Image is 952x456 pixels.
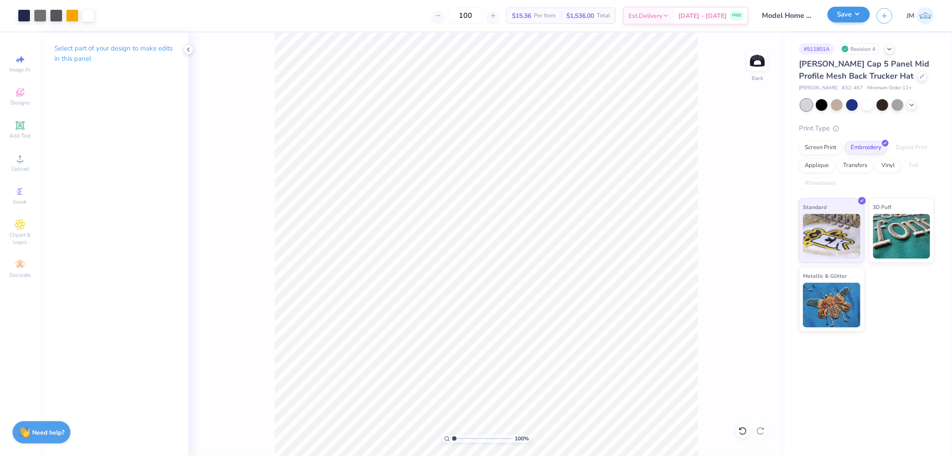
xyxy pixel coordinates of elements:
[9,272,31,279] span: Decorate
[803,283,861,327] img: Metallic & Glitter
[10,66,31,73] span: Image AI
[628,11,662,21] span: Est. Delivery
[827,7,870,22] button: Save
[799,123,934,134] div: Print Type
[748,52,766,70] img: Back
[803,202,827,212] span: Standard
[890,141,933,155] div: Digital Print
[867,84,912,92] span: Minimum Order: 12 +
[54,43,174,64] p: Select part of your design to make edits in this panel
[903,159,924,172] div: Foil
[799,84,837,92] span: [PERSON_NAME]
[906,7,934,25] a: JM
[4,231,36,246] span: Clipart & logos
[512,11,531,21] span: $15.36
[678,11,727,21] span: [DATE] - [DATE]
[752,74,763,82] div: Back
[873,214,931,259] img: 3D Puff
[11,165,29,172] span: Upload
[755,7,821,25] input: Untitled Design
[917,7,934,25] img: Joshua Macky Gaerlan
[845,141,887,155] div: Embroidery
[448,8,483,24] input: – –
[799,59,929,81] span: [PERSON_NAME] Cap 5 Panel Mid Profile Mesh Back Trucker Hat
[566,11,594,21] span: $1,536.00
[837,159,873,172] div: Transfers
[534,11,556,21] span: Per Item
[33,428,65,437] strong: Need help?
[873,202,892,212] span: 3D Puff
[13,198,27,205] span: Greek
[515,435,529,443] span: 100 %
[799,141,842,155] div: Screen Print
[10,99,30,106] span: Designs
[799,177,842,190] div: Rhinestones
[839,43,880,54] div: Revision 4
[876,159,901,172] div: Vinyl
[732,13,741,19] span: FREE
[842,84,863,92] span: # 32-467
[803,214,861,259] img: Standard
[803,271,847,280] span: Metallic & Glitter
[9,132,31,139] span: Add Text
[799,159,835,172] div: Applique
[597,11,610,21] span: Total
[906,11,915,21] span: JM
[799,43,835,54] div: # 511801A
